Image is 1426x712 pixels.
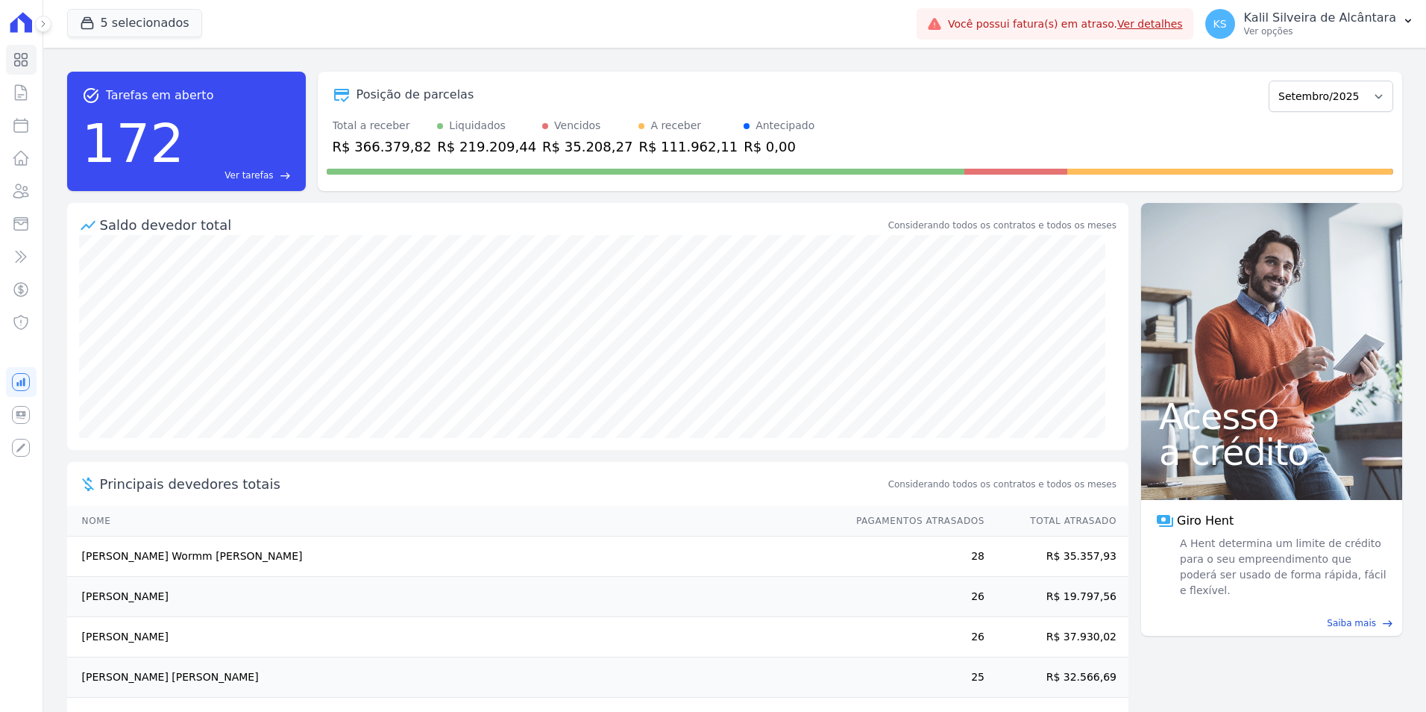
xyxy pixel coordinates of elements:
div: 172 [82,104,184,182]
span: east [1382,618,1393,629]
div: R$ 0,00 [744,137,814,157]
div: Posição de parcelas [356,86,474,104]
span: task_alt [82,87,100,104]
td: 25 [842,658,985,698]
span: Principais devedores totais [100,474,885,494]
div: R$ 111.962,11 [638,137,738,157]
td: [PERSON_NAME] [67,577,842,617]
td: R$ 19.797,56 [985,577,1128,617]
a: Saiba mais east [1150,616,1393,630]
div: R$ 35.208,27 [542,137,632,157]
p: Kalil Silveira de Alcântara [1244,10,1396,25]
span: Considerando todos os contratos e todos os meses [888,478,1116,491]
td: 28 [842,537,985,577]
td: 26 [842,577,985,617]
span: Saiba mais [1327,616,1376,630]
div: R$ 219.209,44 [437,137,536,157]
td: R$ 35.357,93 [985,537,1128,577]
div: A receber [650,118,701,134]
p: Ver opções [1244,25,1396,37]
td: [PERSON_NAME] [PERSON_NAME] [67,658,842,698]
th: Pagamentos Atrasados [842,506,985,537]
td: R$ 32.566,69 [985,658,1128,698]
span: Você possui fatura(s) em atraso. [948,16,1183,32]
td: [PERSON_NAME] Wormm [PERSON_NAME] [67,537,842,577]
div: Antecipado [756,118,814,134]
div: Total a receber [333,118,432,134]
span: Giro Hent [1177,512,1234,530]
button: KS Kalil Silveira de Alcântara Ver opções [1193,3,1426,45]
button: 5 selecionados [67,9,202,37]
td: 26 [842,617,985,658]
span: A Hent determina um limite de crédito para o seu empreendimento que poderá ser usado de forma ráp... [1177,536,1387,599]
span: Ver tarefas [224,169,273,182]
div: Liquidados [449,118,506,134]
span: a crédito [1159,434,1384,470]
span: east [280,170,291,181]
div: Saldo devedor total [100,215,885,235]
div: Vencidos [554,118,600,134]
span: Tarefas em aberto [106,87,214,104]
div: R$ 366.379,82 [333,137,432,157]
span: Acesso [1159,399,1384,434]
td: [PERSON_NAME] [67,617,842,658]
a: Ver detalhes [1117,18,1183,30]
a: Ver tarefas east [190,169,291,182]
td: R$ 37.930,02 [985,617,1128,658]
th: Nome [67,506,842,537]
span: KS [1213,19,1227,29]
th: Total Atrasado [985,506,1128,537]
div: Considerando todos os contratos e todos os meses [888,219,1116,232]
